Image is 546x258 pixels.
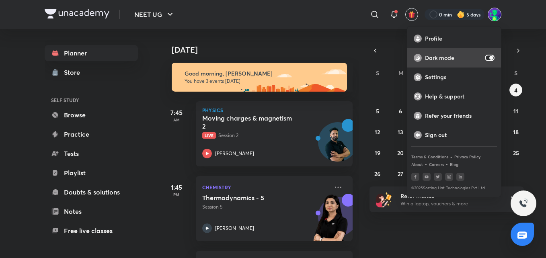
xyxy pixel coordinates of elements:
a: Settings [407,68,501,87]
a: Profile [407,29,501,48]
p: © 2025 Sorting Hat Technologies Pvt Ltd [411,186,497,190]
a: Terms & Conditions [411,154,448,159]
div: • [450,153,453,160]
a: Blog [450,162,458,167]
a: Privacy Policy [454,154,480,159]
p: Dark mode [425,54,482,61]
p: Profile [425,35,495,42]
a: Careers [429,162,444,167]
p: Sign out [425,131,495,139]
a: Help & support [407,87,501,106]
a: About [411,162,423,167]
p: Settings [425,74,495,81]
div: • [425,160,427,168]
p: Help & support [425,93,495,100]
a: Refer your friends [407,106,501,125]
p: Refer your friends [425,112,495,119]
div: • [445,160,448,168]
